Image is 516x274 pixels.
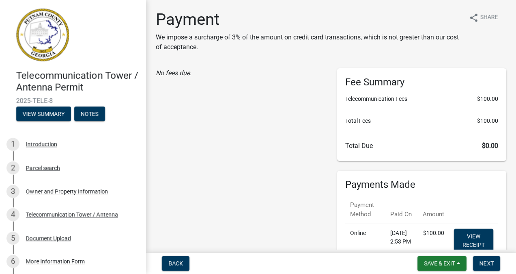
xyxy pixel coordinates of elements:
[454,229,493,252] a: View receipt
[345,224,385,259] td: Online
[16,9,69,61] img: Putnam County, Georgia
[156,69,191,77] i: No fees due.
[26,189,108,194] div: Owner and Property Information
[418,196,449,224] th: Amount
[345,76,498,88] h6: Fee Summary
[418,224,449,259] td: $100.00
[162,256,189,271] button: Back
[345,196,385,224] th: Payment Method
[345,179,498,191] h6: Payments Made
[345,142,498,150] h6: Total Due
[6,255,19,268] div: 6
[156,10,462,29] h1: Payment
[168,260,183,267] span: Back
[385,196,418,224] th: Paid On
[16,107,71,121] button: View Summary
[6,185,19,198] div: 3
[26,141,57,147] div: Introduction
[74,107,105,121] button: Notes
[477,95,498,103] span: $100.00
[16,70,140,94] h4: Telecommunication Tower / Antenna Permit
[16,111,71,117] wm-modal-confirm: Summary
[6,138,19,151] div: 1
[6,161,19,174] div: 2
[469,13,479,23] i: share
[479,260,494,267] span: Next
[6,232,19,245] div: 5
[26,165,60,171] div: Parcel search
[462,10,505,26] button: shareShare
[26,212,118,217] div: Telecommunication Tower / Antenna
[345,95,498,103] li: Telecommunication Fees
[6,208,19,221] div: 4
[480,13,498,23] span: Share
[385,224,418,259] td: [DATE] 2:53 PM
[16,97,130,104] span: 2025-TELE-8
[482,142,498,150] span: $0.00
[477,117,498,125] span: $100.00
[156,33,462,52] p: We impose a surcharge of 3% of the amount on credit card transactions, which is not greater than ...
[424,260,455,267] span: Save & Exit
[26,235,71,241] div: Document Upload
[417,256,467,271] button: Save & Exit
[74,111,105,117] wm-modal-confirm: Notes
[26,259,85,264] div: More Information Form
[345,117,498,125] li: Total Fees
[473,256,500,271] button: Next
